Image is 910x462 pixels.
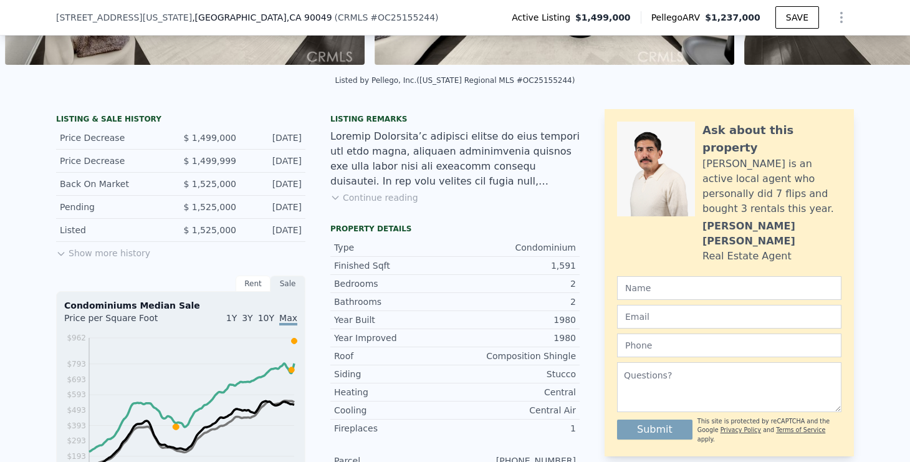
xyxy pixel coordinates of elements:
[702,219,841,249] div: [PERSON_NAME] [PERSON_NAME]
[334,422,455,435] div: Fireplaces
[330,224,580,234] div: Property details
[64,312,181,332] div: Price per Square Foot
[67,436,86,445] tspan: $293
[334,241,455,254] div: Type
[702,249,792,264] div: Real Estate Agent
[702,122,841,156] div: Ask about this property
[334,259,455,272] div: Finished Sqft
[651,11,706,24] span: Pellego ARV
[246,155,302,167] div: [DATE]
[287,12,332,22] span: , CA 90049
[60,132,171,144] div: Price Decrease
[455,259,576,272] div: 1,591
[67,390,86,399] tspan: $593
[279,313,297,325] span: Max
[67,406,86,415] tspan: $493
[455,368,576,380] div: Stucco
[242,313,252,323] span: 3Y
[705,12,760,22] span: $1,237,000
[271,276,305,292] div: Sale
[455,422,576,435] div: 1
[246,178,302,190] div: [DATE]
[370,12,435,22] span: # OC25155244
[56,242,150,259] button: Show more history
[246,224,302,236] div: [DATE]
[67,334,86,342] tspan: $962
[617,276,841,300] input: Name
[721,426,761,433] a: Privacy Policy
[258,313,274,323] span: 10Y
[455,386,576,398] div: Central
[67,421,86,430] tspan: $393
[183,202,236,212] span: $ 1,525,000
[60,224,171,236] div: Listed
[330,191,418,204] button: Continue reading
[334,404,455,416] div: Cooling
[67,360,86,368] tspan: $793
[60,178,171,190] div: Back On Market
[56,11,192,24] span: [STREET_ADDRESS][US_STATE]
[702,156,841,216] div: [PERSON_NAME] is an active local agent who personally did 7 flips and bought 3 rentals this year.
[60,201,171,213] div: Pending
[183,156,236,166] span: $ 1,499,999
[455,277,576,290] div: 2
[455,350,576,362] div: Composition Shingle
[455,404,576,416] div: Central Air
[829,5,854,30] button: Show Options
[236,276,271,292] div: Rent
[512,11,575,24] span: Active Listing
[334,350,455,362] div: Roof
[226,313,237,323] span: 1Y
[330,129,580,189] div: Loremip Dolorsita’c adipisci elitse do eius tempori utl etdo magna, aliquaen adminimvenia quisnos...
[455,314,576,326] div: 1980
[338,12,368,22] span: CRMLS
[246,201,302,213] div: [DATE]
[775,6,819,29] button: SAVE
[56,114,305,127] div: LISTING & SALE HISTORY
[335,11,439,24] div: ( )
[776,426,825,433] a: Terms of Service
[334,368,455,380] div: Siding
[334,296,455,308] div: Bathrooms
[455,296,576,308] div: 2
[64,299,297,312] div: Condominiums Median Sale
[183,225,236,235] span: $ 1,525,000
[67,375,86,384] tspan: $693
[183,179,236,189] span: $ 1,525,000
[330,114,580,124] div: Listing remarks
[617,420,692,440] button: Submit
[697,417,841,444] div: This site is protected by reCAPTCHA and the Google and apply.
[617,305,841,329] input: Email
[334,314,455,326] div: Year Built
[455,332,576,344] div: 1980
[334,332,455,344] div: Year Improved
[334,386,455,398] div: Heating
[335,76,575,85] div: Listed by Pellego, Inc. ([US_STATE] Regional MLS #OC25155244)
[334,277,455,290] div: Bedrooms
[617,334,841,357] input: Phone
[246,132,302,144] div: [DATE]
[575,11,631,24] span: $1,499,000
[455,241,576,254] div: Condominium
[183,133,236,143] span: $ 1,499,000
[67,452,86,461] tspan: $193
[60,155,171,167] div: Price Decrease
[192,11,332,24] span: , [GEOGRAPHIC_DATA]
